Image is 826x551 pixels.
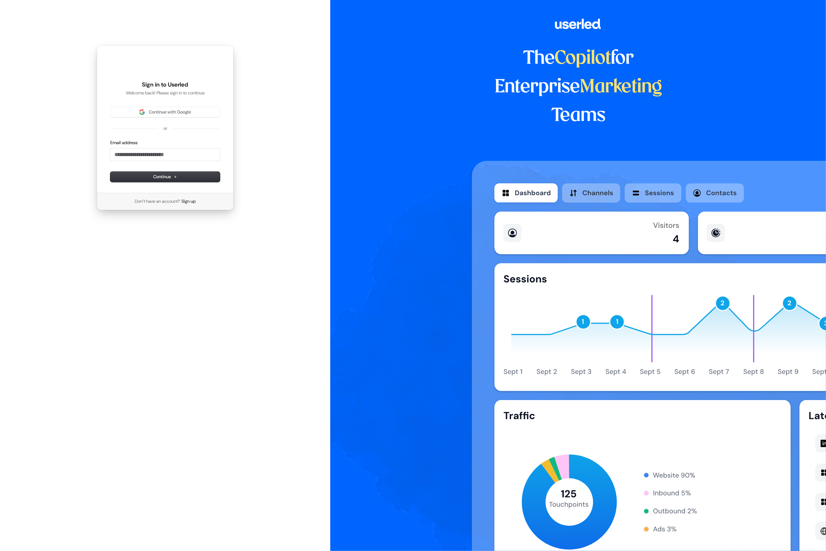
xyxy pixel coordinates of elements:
button: Sign in with GoogleContinue with Google [110,107,220,117]
h1: The for Enterprise Teams [472,44,685,130]
span: Don’t have an account? [135,198,180,204]
span: Copilot [555,50,611,67]
a: Sign up [181,198,196,204]
span: Marketing [580,78,662,96]
button: Continue [110,172,220,182]
h1: Sign in to Userled [110,81,220,89]
span: Continue [153,174,177,180]
span: Continue with Google [149,109,191,115]
label: Email address [110,140,138,146]
p: Welcome back! Please sign in to continue [110,90,220,96]
p: or [163,125,167,132]
img: Sign in with Google [139,109,145,115]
